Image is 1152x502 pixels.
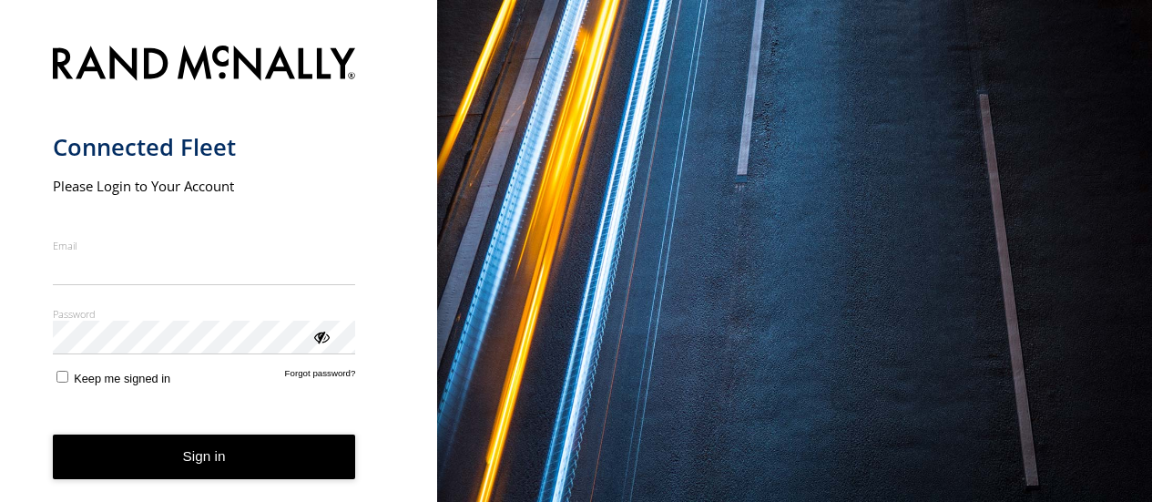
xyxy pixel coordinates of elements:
[53,239,356,252] label: Email
[56,371,68,383] input: Keep me signed in
[53,42,356,88] img: Rand McNally
[53,307,356,321] label: Password
[53,132,356,162] h1: Connected Fleet
[311,327,330,345] div: ViewPassword
[53,435,356,479] button: Sign in
[74,372,170,385] span: Keep me signed in
[285,368,356,385] a: Forgot password?
[53,177,356,195] h2: Please Login to Your Account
